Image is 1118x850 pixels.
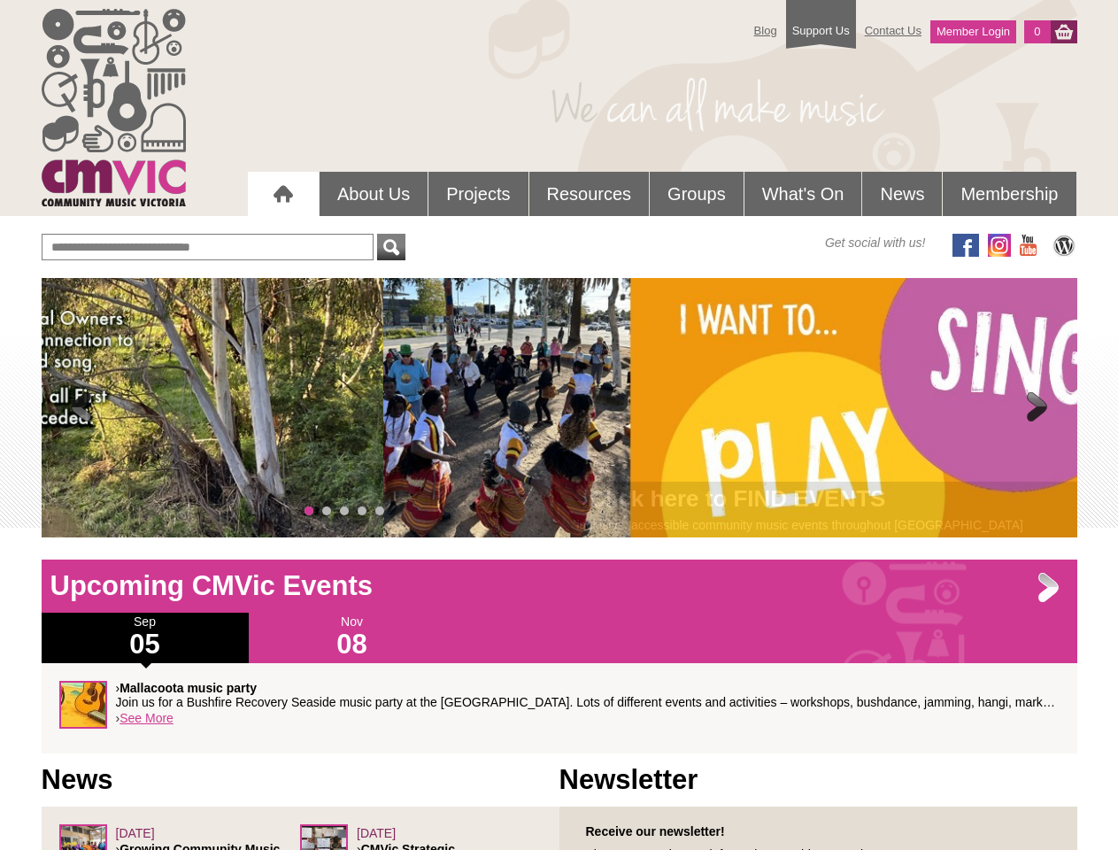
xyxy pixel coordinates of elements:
a: inclusive, accessible community music events throughout [GEOGRAPHIC_DATA] [577,518,1023,532]
img: CMVic Blog [1051,234,1077,257]
h2: › [577,491,1060,516]
a: Member Login [930,20,1016,43]
div: Sep [42,613,249,663]
h1: Upcoming CMVic Events [42,568,1077,604]
h1: 08 [249,630,456,659]
a: Membership [943,172,1076,216]
a: Click here to FIND EVENTS [589,485,885,512]
img: icon-instagram.png [988,234,1011,257]
a: Contact Us [856,15,930,46]
a: News [862,172,942,216]
h1: Newsletter [559,762,1077,798]
span: [DATE] [116,826,155,840]
h1: 05 [42,630,249,659]
a: Resources [529,172,650,216]
span: Get social with us! [825,234,926,251]
div: Nov [249,613,456,663]
a: See More [120,711,173,725]
img: SqueezeSucknPluck-sq.jpg [59,681,107,729]
a: What's On [744,172,862,216]
a: 0 [1024,20,1050,43]
img: cmvic_logo.png [42,9,186,206]
a: Groups [650,172,744,216]
a: About Us [320,172,428,216]
span: [DATE] [357,826,396,840]
div: › [59,681,1060,736]
a: Projects [428,172,528,216]
p: › Join us for a Bushfire Recovery Seaside music party at the [GEOGRAPHIC_DATA]. Lots of different... [116,681,1060,709]
strong: Mallacoota music party [120,681,257,695]
strong: Receive our newsletter! [586,824,725,838]
a: Blog [745,15,786,46]
h1: News [42,762,559,798]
